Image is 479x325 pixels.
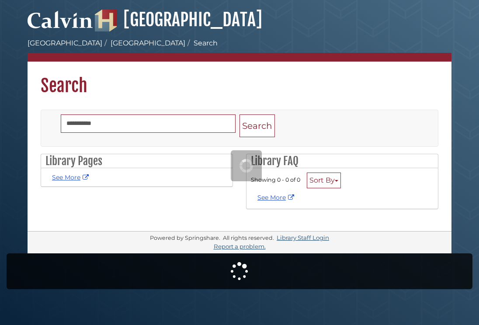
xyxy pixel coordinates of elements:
[185,38,218,48] li: Search
[95,9,262,31] a: [GEOGRAPHIC_DATA]
[251,176,300,183] span: Showing 0 - 0 of 0
[277,234,329,241] a: Library Staff Login
[214,243,266,250] a: Report a problem.
[222,235,275,241] div: All rights reserved.
[246,154,438,168] h2: Library FAQ
[41,154,233,168] h2: Library Pages
[28,39,102,47] a: [GEOGRAPHIC_DATA]
[307,173,341,188] button: Sort By
[95,10,117,31] img: Hekman Library Logo
[239,159,253,173] img: Working...
[28,7,93,31] img: Calvin
[28,20,93,28] a: Calvin University
[28,62,451,97] h1: Search
[28,38,451,62] nav: breadcrumb
[52,173,91,181] a: See More
[111,39,185,47] a: [GEOGRAPHIC_DATA]
[149,235,222,241] div: Powered by Springshare.
[257,194,296,201] a: See More
[239,114,275,138] button: Search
